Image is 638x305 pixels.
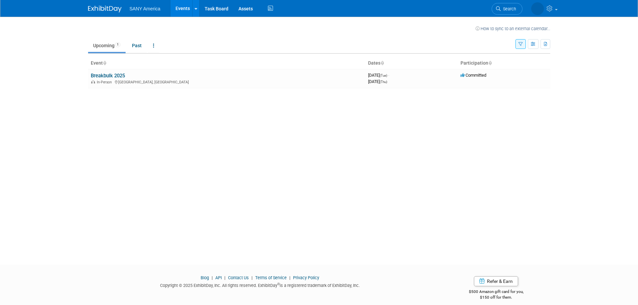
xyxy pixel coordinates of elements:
a: Sort by Event Name [103,60,106,66]
span: [DATE] [368,79,387,84]
a: API [215,275,222,280]
span: - [388,73,389,78]
a: Blog [201,275,209,280]
span: | [288,275,292,280]
div: Copyright © 2025 ExhibitDay, Inc. All rights reserved. ExhibitDay is a registered trademark of Ex... [88,281,432,289]
a: Sort by Participation Type [488,60,492,66]
th: Event [88,58,365,69]
div: $150 off for them. [442,295,550,300]
div: $500 Amazon gift card for you, [442,285,550,300]
img: ExhibitDay [88,6,122,12]
span: | [250,275,254,280]
span: (Thu) [380,80,387,84]
sup: ® [277,282,280,286]
th: Participation [458,58,550,69]
a: Past [127,39,147,52]
img: In-Person Event [91,80,95,83]
a: How to sync to an external calendar... [476,26,550,31]
span: SANY America [130,6,160,11]
th: Dates [365,58,458,69]
a: Breakbulk 2025 [91,73,125,79]
a: Contact Us [228,275,249,280]
div: [GEOGRAPHIC_DATA], [GEOGRAPHIC_DATA] [91,79,363,84]
span: (Tue) [380,74,387,77]
span: 1 [115,42,121,47]
a: Sort by Start Date [380,60,384,66]
a: Upcoming1 [88,39,126,52]
span: | [223,275,227,280]
span: | [210,275,214,280]
span: Search [501,6,516,11]
a: Refer & Earn [474,276,518,286]
a: Privacy Policy [293,275,319,280]
span: Committed [460,73,486,78]
span: In-Person [97,80,114,84]
a: Terms of Service [255,275,287,280]
span: [DATE] [368,73,389,78]
img: Keisha Mayes [531,2,544,15]
a: Search [492,3,522,15]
